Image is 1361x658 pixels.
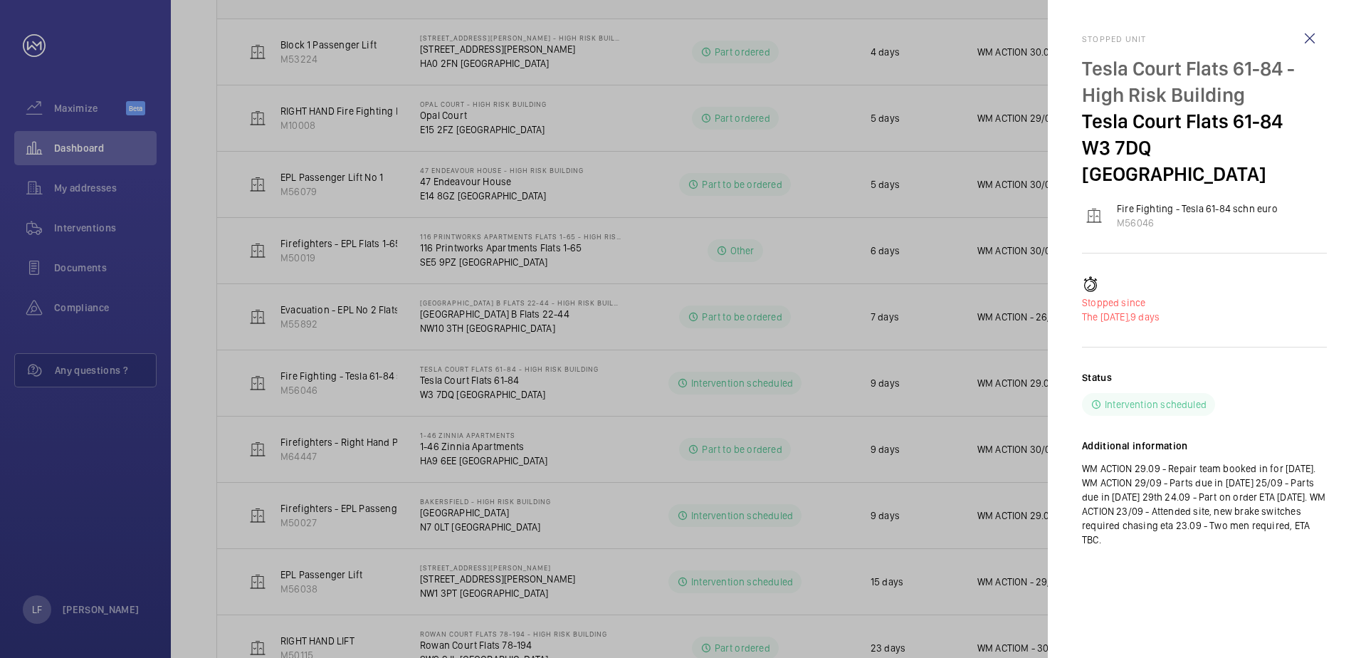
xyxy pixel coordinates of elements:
[1082,370,1112,385] h2: Status
[1082,311,1130,323] span: The [DATE],
[1082,135,1327,187] p: W3 7DQ [GEOGRAPHIC_DATA]
[1082,461,1327,547] p: WM ACTION 29.09 - Repair team booked in for [DATE]. WM ACTION 29/09 - Parts due in [DATE] 25/09 -...
[1082,439,1327,453] h2: Additional information
[1082,296,1327,310] p: Stopped since
[1086,207,1103,224] img: elevator.svg
[1082,108,1327,135] p: Tesla Court Flats 61-84
[1082,56,1327,108] p: Tesla Court Flats 61-84 - High Risk Building
[1117,216,1278,230] p: M56046
[1082,310,1327,324] p: 9 days
[1082,34,1327,44] h2: Stopped unit
[1105,397,1207,412] p: Intervention scheduled
[1117,202,1278,216] p: Fire Fighting - Tesla 61-84 schn euro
